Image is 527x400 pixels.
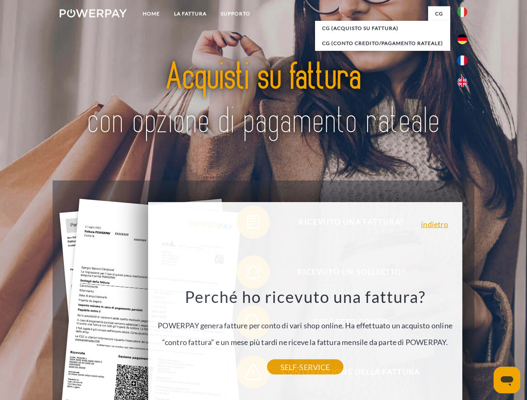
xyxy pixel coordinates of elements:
[214,6,257,21] a: Supporto
[153,287,457,367] div: POWERPAY genera fatture per conto di vari shop online. Ha effettuato un acquisto online “contro f...
[267,360,343,375] a: SELF-SERVICE
[60,9,127,17] img: logo-powerpay-white.svg
[136,6,167,21] a: Home
[457,34,467,44] img: de
[315,36,450,51] a: CG (Conto Credito/Pagamento rateale)
[80,40,447,160] img: title-powerpay_it.svg
[315,21,450,36] a: CG (Acquisto su fattura)
[457,55,467,65] img: fr
[167,6,214,21] a: LA FATTURA
[421,220,448,228] a: indietro
[457,77,467,87] img: en
[457,7,467,17] img: it
[153,287,457,307] h3: Perché ho ricevuto una fattura?
[494,367,520,393] iframe: Button to launch messaging window
[428,6,450,21] a: CG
